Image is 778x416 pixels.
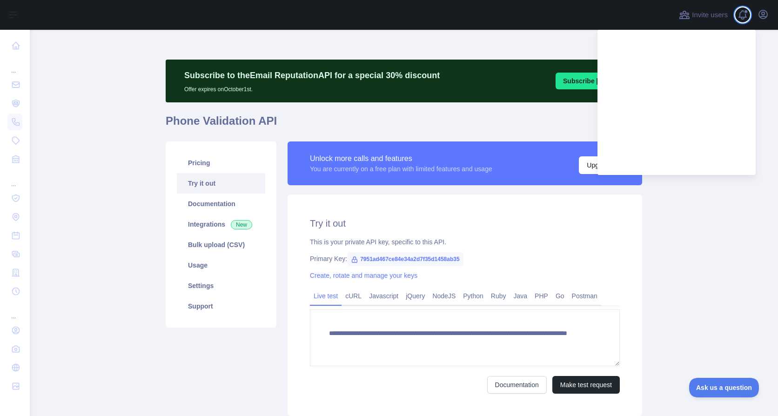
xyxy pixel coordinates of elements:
a: Bulk upload (CSV) [177,235,265,255]
a: Usage [177,255,265,275]
a: NodeJS [429,289,459,303]
a: Python [459,289,487,303]
a: Pricing [177,153,265,173]
a: PHP [531,289,552,303]
span: 7951ad467ce84e34a2d7f35d1458ab35 [347,252,463,266]
a: Try it out [177,173,265,194]
button: Make test request [552,376,620,394]
a: Documentation [487,376,547,394]
p: Offer expires on October 1st. [184,82,440,93]
div: Unlock more calls and features [310,153,492,164]
a: Java [510,289,531,303]
div: ... [7,169,22,188]
h1: Phone Validation API [166,114,642,136]
iframe: Toggle Customer Support [689,378,759,397]
a: Postman [568,289,601,303]
div: ... [7,302,22,320]
a: Live test [310,289,342,303]
a: jQuery [402,289,429,303]
div: This is your private API key, specific to this API. [310,237,620,247]
a: Create, rotate and manage your keys [310,272,417,279]
a: Javascript [365,289,402,303]
a: cURL [342,289,365,303]
span: New [231,220,252,229]
p: Subscribe to the Email Reputation API for a special 30 % discount [184,69,440,82]
div: Primary Key: [310,254,620,263]
button: Upgrade [579,156,620,174]
div: ... [7,56,22,74]
div: You are currently on a free plan with limited features and usage [310,164,492,174]
a: Integrations New [177,214,265,235]
h2: Try it out [310,217,620,230]
a: Go [552,289,568,303]
a: Settings [177,275,265,296]
button: Subscribe [DATE] [556,73,625,89]
a: Documentation [177,194,265,214]
a: Ruby [487,289,510,303]
button: Invite users [677,7,730,22]
a: Support [177,296,265,316]
span: Invite users [692,10,728,20]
